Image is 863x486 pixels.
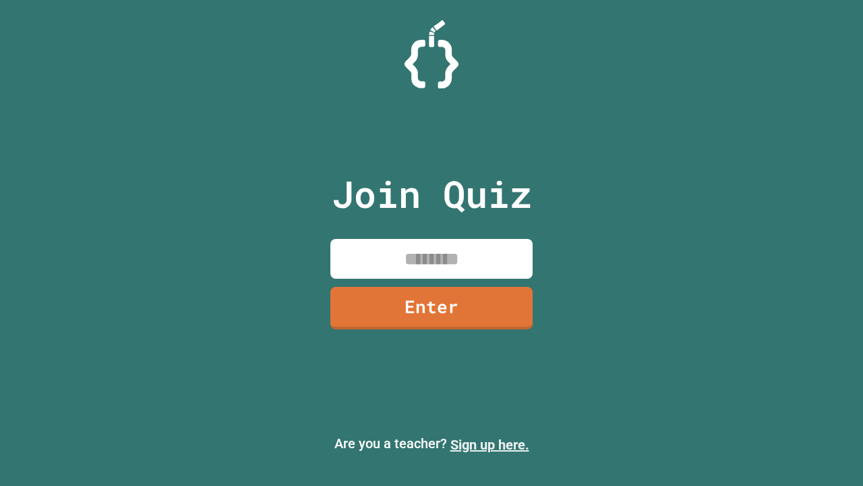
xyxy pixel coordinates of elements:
p: Are you a teacher? [11,433,852,455]
a: Enter [330,287,533,329]
p: Join Quiz [332,166,532,222]
iframe: chat widget [751,373,850,431]
img: Logo.svg [405,20,458,88]
a: Sign up here. [450,437,529,453]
